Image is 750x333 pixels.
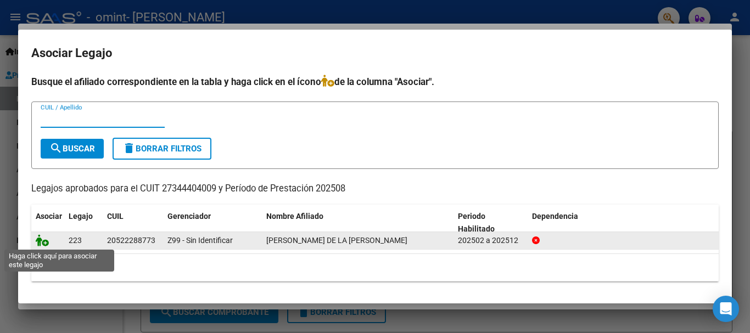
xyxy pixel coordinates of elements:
datatable-header-cell: Dependencia [528,205,719,241]
span: Dependencia [532,212,578,221]
span: Borrar Filtros [122,144,202,154]
span: Z99 - Sin Identificar [167,236,233,245]
div: 202502 a 202512 [458,234,523,247]
datatable-header-cell: Asociar [31,205,64,241]
datatable-header-cell: Legajo [64,205,103,241]
span: Asociar [36,212,62,221]
mat-icon: delete [122,142,136,155]
div: 20522288773 [107,234,155,247]
p: Legajos aprobados para el CUIT 27344404009 y Período de Prestación 202508 [31,182,719,196]
div: 1 registros [31,254,719,281]
div: Open Intercom Messenger [713,296,739,322]
h4: Busque el afiliado correspondiente en la tabla y haga click en el ícono de la columna "Asociar". [31,75,719,89]
button: Buscar [41,139,104,159]
span: Buscar [49,144,95,154]
span: Legajo [69,212,93,221]
span: CUIL [107,212,124,221]
span: Nombre Afiliado [266,212,323,221]
datatable-header-cell: Nombre Afiliado [262,205,454,241]
span: BELIZAN DE LA VEGA MORO [266,236,407,245]
datatable-header-cell: CUIL [103,205,163,241]
span: Gerenciador [167,212,211,221]
h2: Asociar Legajo [31,43,719,64]
span: 223 [69,236,82,245]
button: Borrar Filtros [113,138,211,160]
datatable-header-cell: Gerenciador [163,205,262,241]
mat-icon: search [49,142,63,155]
datatable-header-cell: Periodo Habilitado [454,205,528,241]
span: Periodo Habilitado [458,212,495,233]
